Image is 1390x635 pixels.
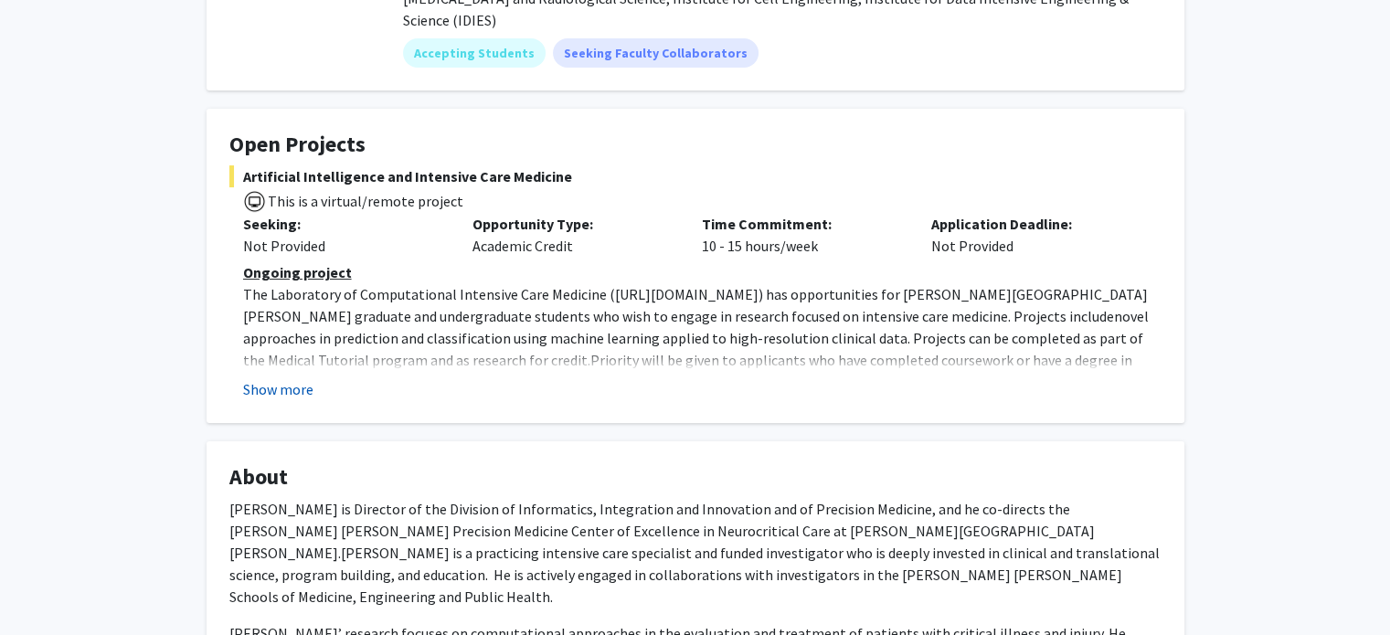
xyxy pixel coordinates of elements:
[229,544,1160,606] span: [PERSON_NAME] is a practicing intensive care specialist and funded investigator who is deeply inv...
[243,378,313,400] button: Show more
[229,464,1162,491] h4: About
[403,38,546,68] mat-chip: Accepting Students
[918,213,1147,257] div: Not Provided
[553,38,759,68] mat-chip: Seeking Faculty Collaborators
[14,553,78,621] iframe: Chat
[229,498,1162,608] p: [PERSON_NAME] is Director of the Division of Informatics, Integration and Innovation and of Preci...
[243,263,352,281] u: Ongoing project
[702,213,904,235] p: Time Commitment:
[243,213,445,235] p: Seeking:
[243,283,1162,459] p: [URL][DOMAIN_NAME] Priority will be given to applicants who have completed coursework or have a d...
[931,213,1133,235] p: Application Deadline:
[266,192,463,210] span: This is a virtual/remote project
[243,235,445,257] div: Not Provided
[243,307,1149,369] span: novel approaches in prediction and classification using machine learning applied to high-resoluti...
[229,165,1162,187] span: Artificial Intelligence and Intensive Care Medicine
[459,213,688,257] div: Academic Credit
[472,213,674,235] p: Opportunity Type:
[243,285,615,303] span: The Laboratory of Computational Intensive Care Medicine (
[229,132,1162,158] h4: Open Projects
[688,213,918,257] div: 10 - 15 hours/week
